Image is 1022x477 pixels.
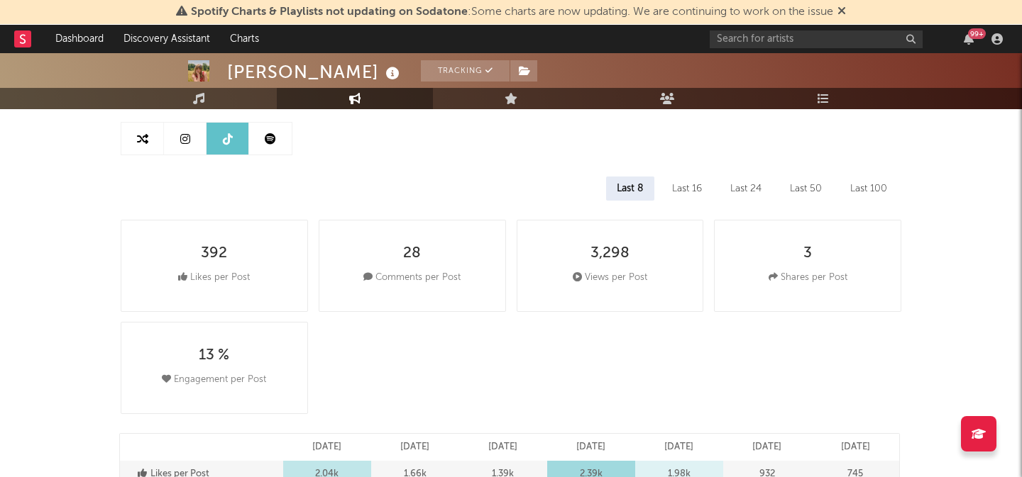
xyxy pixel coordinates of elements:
[227,60,403,84] div: [PERSON_NAME]
[201,245,227,262] div: 392
[720,176,772,201] div: Last 24
[178,269,250,286] div: Likes per Post
[191,6,833,18] span: : Some charts are now updating. We are continuing to work on the issue
[964,33,974,45] button: 99+
[45,25,114,53] a: Dashboard
[837,6,846,18] span: Dismiss
[590,245,630,262] div: 3,298
[199,347,229,364] div: 13 %
[968,28,986,39] div: 99 +
[162,371,266,388] div: Engagement per Post
[576,439,605,456] p: [DATE]
[840,176,898,201] div: Last 100
[191,6,468,18] span: Spotify Charts & Playlists not updating on Sodatone
[606,176,654,201] div: Last 8
[220,25,269,53] a: Charts
[363,269,461,286] div: Comments per Post
[710,30,923,48] input: Search for artists
[403,245,421,262] div: 28
[664,439,693,456] p: [DATE]
[421,60,510,82] button: Tracking
[752,439,781,456] p: [DATE]
[114,25,220,53] a: Discovery Assistant
[661,176,713,201] div: Last 16
[779,176,833,201] div: Last 50
[803,245,812,262] div: 3
[400,439,429,456] p: [DATE]
[573,269,647,286] div: Views per Post
[769,269,847,286] div: Shares per Post
[841,439,870,456] p: [DATE]
[488,439,517,456] p: [DATE]
[312,439,341,456] p: [DATE]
